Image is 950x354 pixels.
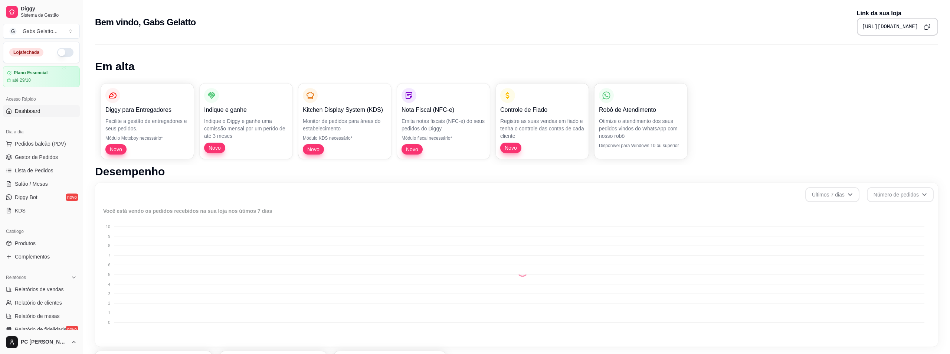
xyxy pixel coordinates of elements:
span: Novo [206,144,224,152]
button: Pedidos balcão (PDV) [3,138,80,150]
button: Últimos 7 dias [805,187,859,202]
p: Indique o Diggy e ganhe uma comissão mensal por um perído de até 3 meses [204,117,288,140]
button: Nota Fiscal (NFC-e)Emita notas fiscais (NFC-e) do seus pedidos do DiggyMódulo fiscal necessário*Novo [397,84,490,159]
tspan: 7 [108,253,110,257]
tspan: 4 [108,282,110,286]
button: Número de pedidos [867,187,934,202]
p: Indique e ganhe [204,105,288,114]
p: Emita notas fiscais (NFC-e) do seus pedidos do Diggy [402,117,485,132]
a: KDS [3,205,80,217]
span: Complementos [15,253,50,260]
p: Módulo Motoboy necessário* [105,135,189,141]
article: até 29/10 [12,77,31,83]
span: KDS [15,207,26,214]
span: Gestor de Pedidos [15,153,58,161]
span: Diggy [21,6,77,12]
a: Lista de Pedidos [3,165,80,176]
p: Facilite a gestão de entregadores e seus pedidos. [105,117,189,132]
span: Novo [304,146,322,153]
p: Módulo KDS necessário* [303,135,387,141]
div: Catálogo [3,225,80,237]
p: Nota Fiscal (NFC-e) [402,105,485,114]
span: PC [PERSON_NAME] [21,339,68,345]
div: Dia a dia [3,126,80,138]
button: Controle de FiadoRegistre as suas vendas em fiado e tenha o controle das contas de cada clienteNovo [496,84,589,159]
p: Robô de Atendimento [599,105,683,114]
span: Lista de Pedidos [15,167,53,174]
span: Relatório de fidelidade [15,326,66,333]
span: Dashboard [15,107,40,115]
h1: Em alta [95,60,938,73]
span: Relatório de mesas [15,312,60,320]
span: Novo [502,144,520,152]
h2: Bem vindo, Gabs Gelatto [95,16,196,28]
button: Kitchen Display System (KDS)Monitor de pedidos para áreas do estabelecimentoMódulo KDS necessário... [298,84,391,159]
span: Pedidos balcão (PDV) [15,140,66,147]
button: Robô de AtendimentoOtimize o atendimento dos seus pedidos vindos do WhatsApp com nosso robôDispon... [594,84,687,159]
span: Relatório de clientes [15,299,62,306]
span: Salão / Mesas [15,180,48,188]
p: Link da sua loja [857,9,938,18]
tspan: 5 [108,272,110,277]
a: Relatórios de vendas [3,283,80,295]
p: Otimize o atendimento dos seus pedidos vindos do WhatsApp com nosso robô [599,117,683,140]
tspan: 8 [108,243,110,248]
p: Disponível para Windows 10 ou superior [599,143,683,149]
article: Plano Essencial [14,70,47,76]
button: PC [PERSON_NAME] [3,333,80,351]
p: Kitchen Display System (KDS) [303,105,387,114]
a: DiggySistema de Gestão [3,3,80,21]
tspan: 2 [108,301,110,305]
a: Relatório de clientes [3,297,80,309]
h1: Desempenho [95,165,938,178]
a: Dashboard [3,105,80,117]
p: Registre as suas vendas em fiado e tenha o controle das contas de cada cliente [500,117,584,140]
div: Acesso Rápido [3,93,80,105]
tspan: 10 [106,224,110,229]
a: Diggy Botnovo [3,191,80,203]
p: Monitor de pedidos para áreas do estabelecimento [303,117,387,132]
div: Loading [517,265,528,277]
p: Módulo fiscal necessário* [402,135,485,141]
a: Salão / Mesas [3,178,80,190]
tspan: 6 [108,263,110,267]
tspan: 0 [108,320,110,325]
p: Controle de Fiado [500,105,584,114]
span: Sistema de Gestão [21,12,77,18]
tspan: 3 [108,292,110,296]
a: Relatório de mesas [3,310,80,322]
span: Relatórios [6,275,26,280]
p: Diggy para Entregadores [105,105,189,114]
button: Indique e ganheIndique o Diggy e ganhe uma comissão mensal por um perído de até 3 mesesNovo [200,84,292,159]
pre: [URL][DOMAIN_NAME] [862,23,918,30]
a: Produtos [3,237,80,249]
a: Plano Essencialaté 29/10 [3,66,80,87]
button: Copy to clipboard [921,21,933,33]
tspan: 9 [108,234,110,238]
button: Alterar Status [57,48,73,57]
span: Relatórios de vendas [15,286,64,293]
div: Loja fechada [9,48,43,56]
a: Gestor de Pedidos [3,151,80,163]
span: Novo [403,146,421,153]
span: Novo [107,146,125,153]
span: G [9,27,17,35]
button: Select a team [3,24,80,39]
button: Diggy para EntregadoresFacilite a gestão de entregadores e seus pedidos.Módulo Motoboy necessário... [101,84,194,159]
a: Relatório de fidelidadenovo [3,324,80,335]
text: Você está vendo os pedidos recebidos na sua loja nos útimos 7 dias [103,208,272,214]
span: Produtos [15,240,36,247]
span: Diggy Bot [15,194,37,201]
tspan: 1 [108,311,110,315]
a: Complementos [3,251,80,263]
div: Gabs Gelatto ... [23,27,58,35]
